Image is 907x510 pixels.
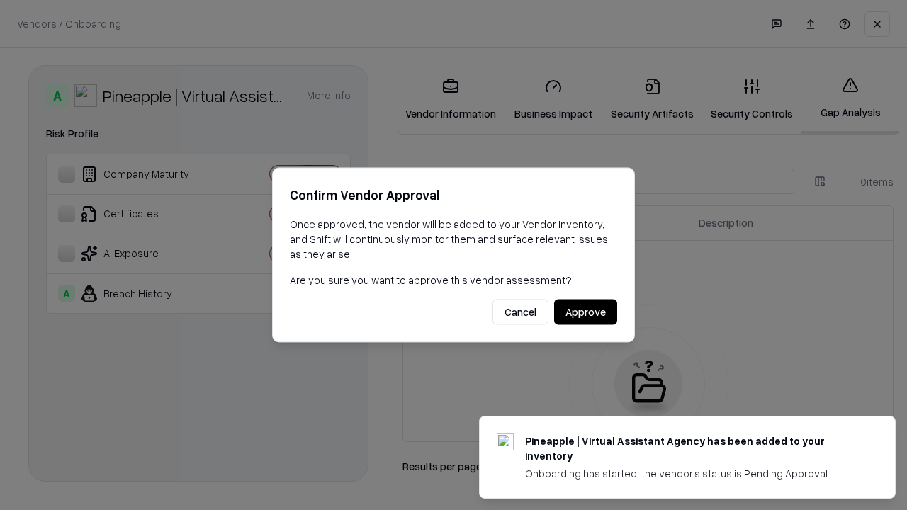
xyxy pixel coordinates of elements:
[492,300,548,325] button: Cancel
[497,433,514,450] img: trypineapple.com
[290,217,617,261] p: Once approved, the vendor will be added to your Vendor Inventory, and Shift will continuously mon...
[525,433,861,463] div: Pineapple | Virtual Assistant Agency has been added to your inventory
[525,466,861,481] div: Onboarding has started, the vendor's status is Pending Approval.
[554,300,617,325] button: Approve
[290,273,617,288] p: Are you sure you want to approve this vendor assessment?
[290,185,617,205] h2: Confirm Vendor Approval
